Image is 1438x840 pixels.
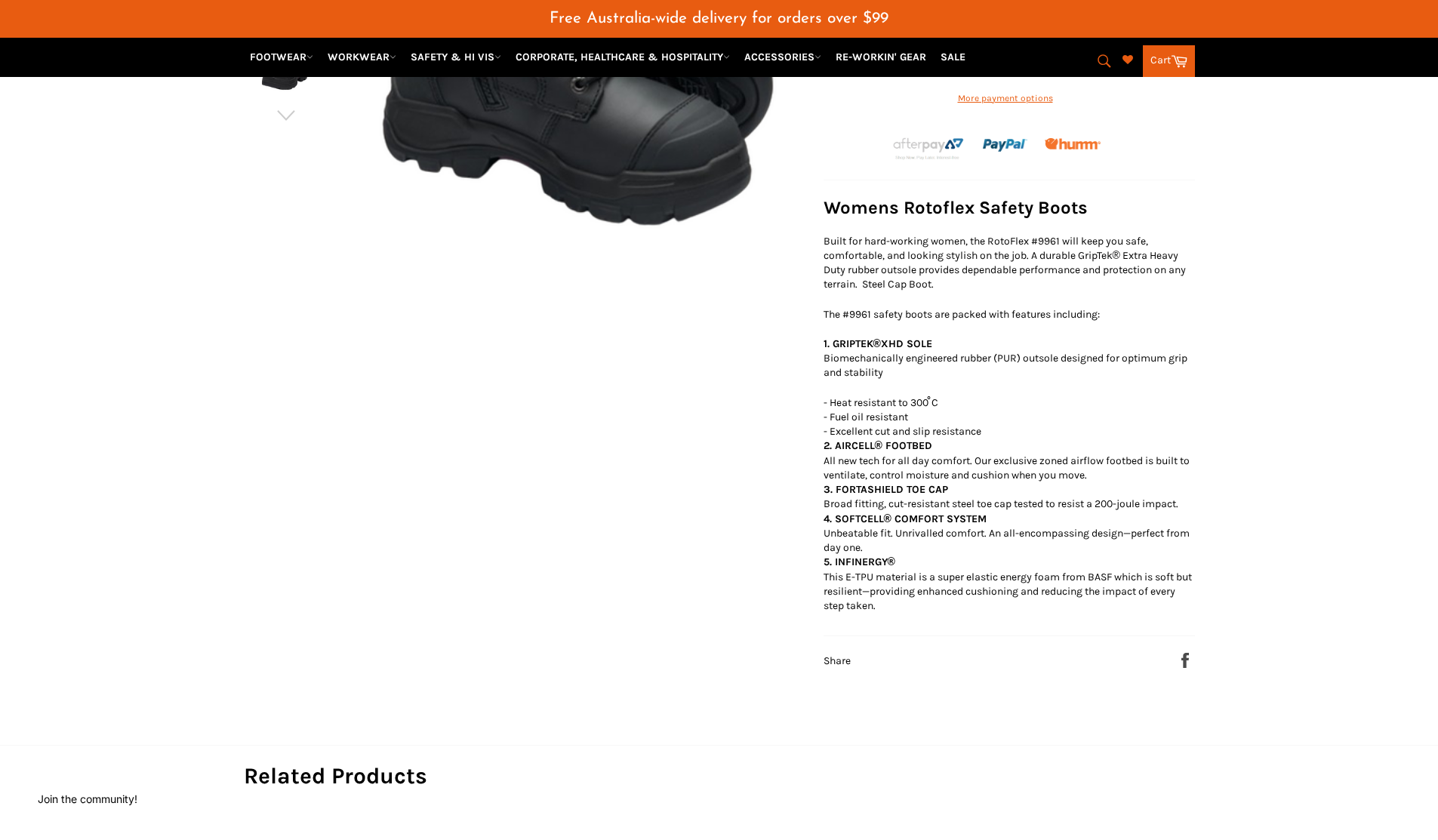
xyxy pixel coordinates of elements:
h3: Womens Rotoflex Safety Boots [824,195,1195,220]
a: SAFETY & HI VIS [405,44,507,70]
span: Free Australia-wide delivery for orders over $99 [550,11,888,26]
a: WORKWEAR [322,44,402,70]
p: Biomechanically engineered rubber (PUR) outsole designed for optimum grip and stability [824,351,1195,380]
img: Humm_core_logo_RGB-01_300x60px_small_195d8312-4386-4de7-b182-0ef9b6303a37.png [1045,138,1101,149]
a: FOOTWEAR [244,44,319,70]
strong: 3. FORTASHIELD TOE CAP [824,483,948,496]
strong: 1. GRIPTEK®XHD SOLE [824,337,932,350]
strong: 4. SOFTCELL® COMFORT SYSTEM [824,512,987,525]
a: ACCESSORIES [738,44,827,70]
img: paypal.png [983,123,1027,168]
strong: 2. AIRCELL® FOOTBED [824,439,932,452]
a: CORPORATE, HEALTHCARE & HOSPITALITY [510,44,736,70]
span: Broad fitting, cut-resistant steel toe cap tested to resist a 200-joule impact. [824,497,1178,510]
p: - Heat resistant to 300 ̊C - Fuel oil resistant - Excellent cut and slip resistance [824,395,1195,439]
span: Unbeatable fit. Unrivalled comfort. An all-encompassing design—perfect from day one. [824,527,1190,554]
img: Afterpay-Logo-on-dark-bg_large.png [891,136,965,162]
h2: Related Products [244,761,1195,792]
span: This E-TPU material is a super elastic energy foam from BASF which is soft but resilient—providin... [824,571,1192,613]
span: Built for hard-working women, the RotoFlex #9961 will keep you safe, comfortable, and looking sty... [824,235,1186,291]
a: More payment options [824,92,1187,105]
span: All new tech for all day comfort. Our exclusive zoned airflow footbed is built to ventilate, cont... [824,454,1190,482]
a: Cart [1143,45,1195,77]
button: Join the community! [38,792,137,805]
span: Share [824,654,851,667]
a: SALE [935,44,971,70]
strong: 5. INFINERGY® [824,555,895,568]
p: The #9961 safety boots are packed with features including: [824,307,1195,322]
a: RE-WORKIN' GEAR [830,44,932,70]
